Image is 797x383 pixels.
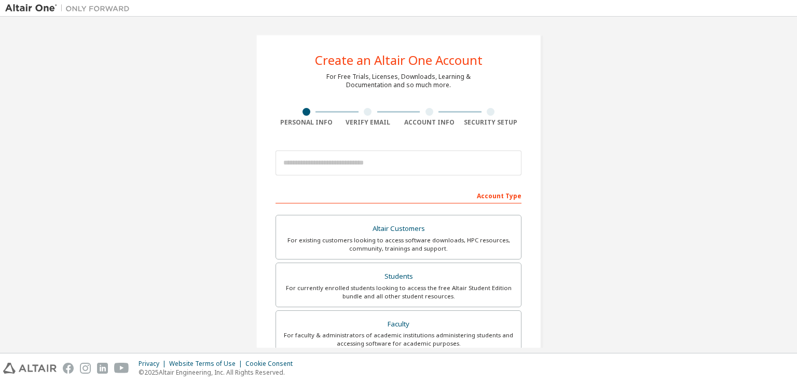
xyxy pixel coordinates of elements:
[97,363,108,374] img: linkedin.svg
[326,73,471,89] div: For Free Trials, Licenses, Downloads, Learning & Documentation and so much more.
[245,360,299,368] div: Cookie Consent
[276,187,521,203] div: Account Type
[3,363,57,374] img: altair_logo.svg
[139,360,169,368] div: Privacy
[282,284,515,300] div: For currently enrolled students looking to access the free Altair Student Edition bundle and all ...
[315,54,483,66] div: Create an Altair One Account
[276,118,337,127] div: Personal Info
[114,363,129,374] img: youtube.svg
[282,331,515,348] div: For faculty & administrators of academic institutions administering students and accessing softwa...
[5,3,135,13] img: Altair One
[80,363,91,374] img: instagram.svg
[282,236,515,253] div: For existing customers looking to access software downloads, HPC resources, community, trainings ...
[337,118,399,127] div: Verify Email
[139,368,299,377] p: © 2025 Altair Engineering, Inc. All Rights Reserved.
[282,317,515,332] div: Faculty
[460,118,522,127] div: Security Setup
[282,269,515,284] div: Students
[398,118,460,127] div: Account Info
[63,363,74,374] img: facebook.svg
[282,222,515,236] div: Altair Customers
[169,360,245,368] div: Website Terms of Use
